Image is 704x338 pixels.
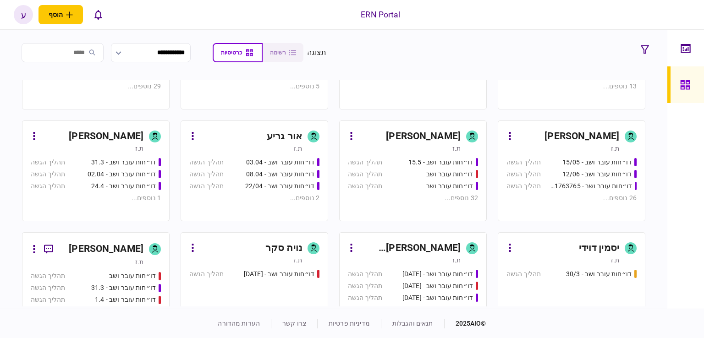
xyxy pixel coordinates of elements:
div: [PERSON_NAME] [69,242,143,256]
div: תהליך הגשה [31,271,65,281]
div: דו״חות עובר ושב - 30/3 [566,269,632,279]
a: יסמין דוידית.זדו״חות עובר ושב - 30/3תהליך הגשה [498,232,645,333]
a: [PERSON_NAME]ת.זדו״חות עובר ושב - 15.5תהליך הגשהדו״חות עובר ושבתהליך הגשהדו״חות עובר ושבתהליך הגש... [339,120,487,221]
div: תהליך הגשה [189,269,224,279]
div: דו״חות עובר ושב - 19/03/2025 [402,269,473,279]
div: דו״חות עובר ושב - 31.3 [91,283,156,293]
div: תהליך הגשה [31,295,65,305]
div: תהליך הגשה [31,158,65,167]
div: דו״חות עובר ושב - 19.03.2025 [244,269,314,279]
div: 2 נוספים ... [189,193,319,203]
div: תהליך הגשה [31,283,65,293]
div: דו״חות עובר ושב [109,271,156,281]
div: תצוגה [307,47,327,58]
div: דו״חות עובר ושב [426,181,473,191]
a: [PERSON_NAME]ת.זדו״חות עובר ושבתהליך הגשהדו״חות עובר ושב - 31.3תהליך הגשהדו״חות עובר ושב - 1.4תהל... [22,232,170,333]
div: דו״חות עובר ושב - 19.3.25 [402,293,473,303]
span: כרטיסיות [221,49,242,56]
a: אור גריעת.זדו״חות עובר ושב - 03.04תהליך הגשהדו״חות עובר ושב - 08.04תהליך הגשהדו״חות עובר ושב - 22... [181,120,328,221]
div: תהליך הגשה [348,269,382,279]
div: תהליך הגשה [348,181,382,191]
div: תהליך הגשה [348,158,382,167]
div: 26 נוספים ... [506,193,637,203]
a: מדיניות פרטיות [329,320,370,327]
div: אור גריע [267,129,302,144]
a: [PERSON_NAME] [PERSON_NAME]ת.זדו״חות עובר ושב - 19/03/2025תהליך הגשהדו״חות עובר ושב - 19.3.25תהלי... [339,232,487,333]
button: ע [14,5,33,24]
div: ERN Portal [361,9,400,21]
div: תהליך הגשה [31,181,65,191]
div: תהליך הגשה [506,181,541,191]
div: דו״חות עובר ושב - 1.4 [95,295,156,305]
button: פתח רשימת התראות [88,5,108,24]
div: ת.ז [135,144,143,153]
a: [PERSON_NAME]ת.זדו״חות עובר ושב - 15/05תהליך הגשהדו״חות עובר ושב - 12/06תהליך הגשהדו״חות עובר ושב... [498,120,645,221]
div: [PERSON_NAME] [386,129,461,144]
div: 1 נוספים ... [31,193,161,203]
div: תהליך הגשה [189,181,224,191]
div: ת.ז [294,256,302,265]
a: נויה סקרת.זדו״חות עובר ושב - 19.03.2025תהליך הגשה [181,232,328,333]
div: תהליך הגשה [348,169,382,179]
div: ת.ז [452,256,461,265]
div: 29 נוספים ... [31,82,161,91]
div: דו״חות עובר ושב - 24.4 [91,181,156,191]
div: ת.ז [452,144,461,153]
a: [PERSON_NAME]ת.זדו״חות עובר ושב - 31.3תהליך הגשהדו״חות עובר ושב - 02.04תהליך הגשהדו״חות עובר ושב ... [22,120,170,221]
div: [PERSON_NAME] [544,129,619,144]
a: תנאים והגבלות [392,320,433,327]
div: [PERSON_NAME] [PERSON_NAME] [358,241,461,256]
div: דו״חות עובר ושב - 19.3.25 [402,281,473,291]
div: תהליך הגשה [506,269,541,279]
div: תהליך הגשה [31,169,65,179]
div: נויה סקר [265,241,302,256]
button: כרטיסיות [213,43,263,62]
div: תהליך הגשה [348,281,382,291]
div: דו״חות עובר ושב - 15.5 [408,158,473,167]
span: רשימה [270,49,286,56]
div: תהליך הגשה [189,158,224,167]
div: דו״חות עובר ושב - 02.04 [88,169,156,179]
div: תהליך הגשה [506,169,541,179]
button: רשימה [263,43,303,62]
div: דו״חות עובר ושב [426,169,473,179]
div: דו״חות עובר ושב - 22/04 [245,181,314,191]
div: דו״חות עובר ושב - 03.04 [246,158,314,167]
div: 80 נוספים ... [348,305,478,315]
div: דו״חות עובר ושב - 12/06 [562,169,632,179]
a: צרו קשר [282,320,306,327]
div: ת.ז [611,256,619,265]
div: © 2025 AIO [444,319,486,328]
div: ת.ז [135,257,143,267]
div: תהליך הגשה [506,158,541,167]
div: 5 נוספים ... [189,82,319,91]
div: דו״חות עובר ושב - 15/05 [562,158,632,167]
div: תהליך הגשה [348,293,382,303]
div: ת.ז [611,144,619,153]
div: [PERSON_NAME] [69,129,143,144]
button: פתח תפריט להוספת לקוח [38,5,83,24]
div: דו״חות עובר ושב - 511763765 18/06 [550,181,632,191]
div: תהליך הגשה [189,169,224,179]
div: דו״חות עובר ושב - 08.04 [246,169,314,179]
div: 32 נוספים ... [348,193,478,203]
a: הערות מהדורה [218,320,260,327]
div: 13 נוספים ... [506,82,637,91]
div: יסמין דוידי [579,241,619,256]
div: ת.ז [294,144,302,153]
div: דו״חות עובר ושב - 31.3 [91,158,156,167]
